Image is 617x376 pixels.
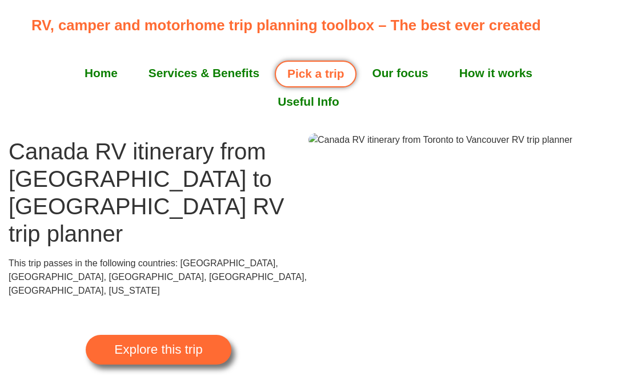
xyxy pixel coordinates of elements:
span: This trip passes in the following countries: [GEOGRAPHIC_DATA], [GEOGRAPHIC_DATA], [GEOGRAPHIC_DA... [9,258,307,295]
a: Pick a trip [275,61,356,87]
a: Useful Info [262,87,354,116]
span: Explore this trip [114,343,202,356]
a: How it works [444,59,548,87]
h1: Canada RV itinerary from [GEOGRAPHIC_DATA] to [GEOGRAPHIC_DATA] RV trip planner [9,138,308,247]
a: Home [69,59,133,87]
a: Services & Benefits [133,59,275,87]
p: RV, camper and motorhome trip planning toolbox – The best ever created [31,14,592,36]
img: Canada RV itinerary from Toronto to Vancouver RV trip planner [308,133,572,147]
a: Our focus [356,59,443,87]
a: Explore this trip [86,335,231,365]
nav: Menu [31,59,586,116]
